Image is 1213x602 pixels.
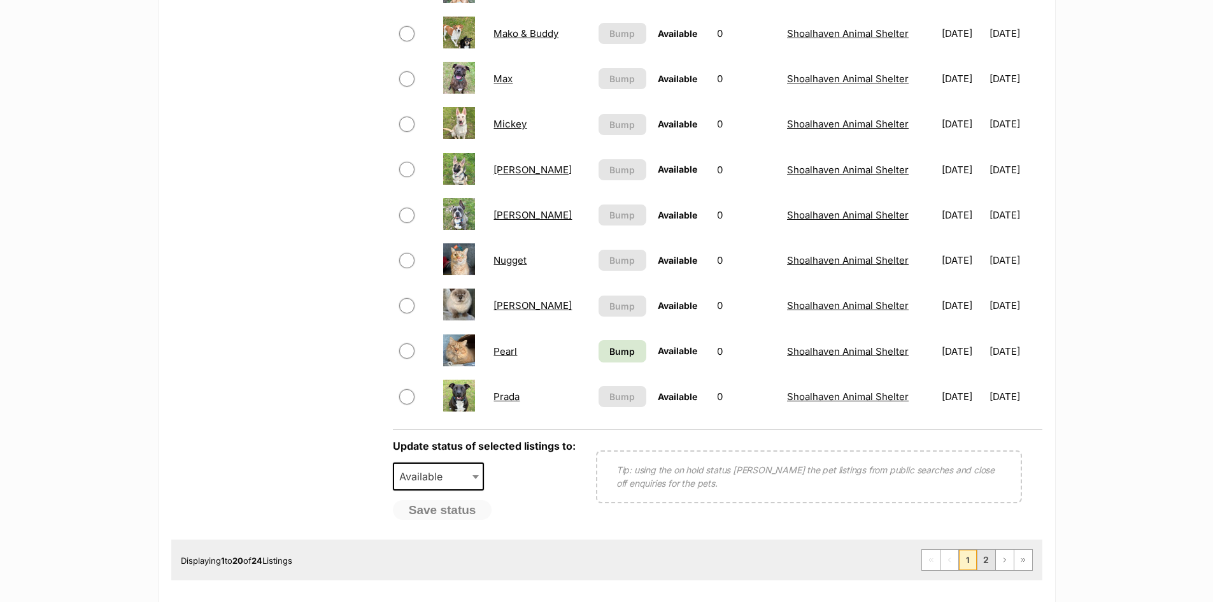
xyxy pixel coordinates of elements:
a: Shoalhaven Animal Shelter [787,27,909,39]
a: [PERSON_NAME] [493,209,572,221]
a: Shoalhaven Animal Shelter [787,391,909,403]
td: [DATE] [937,148,988,192]
a: [PERSON_NAME] [493,299,572,312]
td: 0 [712,148,781,192]
button: Bump [599,23,646,44]
button: Bump [599,114,646,135]
button: Bump [599,296,646,317]
button: Bump [599,250,646,271]
a: [PERSON_NAME] [493,164,572,176]
span: Available [658,300,697,311]
span: Available [658,118,697,129]
td: 0 [712,238,781,282]
td: [DATE] [937,283,988,327]
td: [DATE] [937,329,988,373]
a: Shoalhaven Animal Shelter [787,254,909,266]
span: Page 1 [959,550,977,570]
td: [DATE] [990,193,1041,237]
td: 0 [712,102,781,146]
span: Available [393,462,485,491]
td: [DATE] [937,375,988,419]
strong: 20 [232,555,243,566]
span: Available [658,73,697,84]
span: Previous page [940,550,958,570]
a: Mickey [493,118,527,130]
span: Displaying to of Listings [181,555,292,566]
span: Available [658,345,697,356]
a: Nugget [493,254,527,266]
td: [DATE] [990,11,1041,55]
button: Bump [599,204,646,226]
td: 0 [712,329,781,373]
a: Shoalhaven Animal Shelter [787,209,909,221]
span: Bump [609,208,635,222]
span: Available [658,210,697,220]
td: [DATE] [937,57,988,101]
a: Mako & Buddy [493,27,558,39]
span: Bump [609,299,635,313]
td: [DATE] [937,11,988,55]
span: Available [658,255,697,266]
span: Bump [609,163,635,176]
a: Shoalhaven Animal Shelter [787,164,909,176]
span: Available [658,28,697,39]
span: Bump [609,254,635,267]
td: [DATE] [937,102,988,146]
button: Bump [599,68,646,89]
td: 0 [712,57,781,101]
a: Shoalhaven Animal Shelter [787,73,909,85]
a: Prada [493,391,520,403]
td: [DATE] [937,238,988,282]
span: Bump [609,118,635,131]
td: [DATE] [990,57,1041,101]
td: [DATE] [990,329,1041,373]
a: Shoalhaven Animal Shelter [787,345,909,357]
td: [DATE] [990,148,1041,192]
button: Bump [599,159,646,180]
strong: 1 [221,555,225,566]
button: Bump [599,386,646,407]
a: Shoalhaven Animal Shelter [787,299,909,312]
a: Bump [599,340,646,362]
label: Update status of selected listings to: [393,440,576,452]
td: 0 [712,193,781,237]
a: Last page [1014,550,1032,570]
td: [DATE] [990,238,1041,282]
td: 0 [712,11,781,55]
span: Bump [609,27,635,40]
span: Bump [609,390,635,403]
span: First page [922,550,940,570]
span: Available [658,164,697,175]
button: Save status [393,500,492,520]
td: 0 [712,283,781,327]
span: Bump [609,345,635,358]
span: Available [658,391,697,402]
a: Shoalhaven Animal Shelter [787,118,909,130]
a: Pearl [493,345,517,357]
a: Next page [996,550,1014,570]
td: [DATE] [990,375,1041,419]
span: Available [394,468,455,485]
td: [DATE] [937,193,988,237]
td: [DATE] [990,102,1041,146]
span: Bump [609,72,635,85]
a: Max [493,73,513,85]
td: 0 [712,375,781,419]
nav: Pagination [921,549,1033,571]
td: [DATE] [990,283,1041,327]
strong: 24 [252,555,262,566]
p: Tip: using the on hold status [PERSON_NAME] the pet listings from public searches and close off e... [616,463,1002,490]
a: Page 2 [977,550,995,570]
